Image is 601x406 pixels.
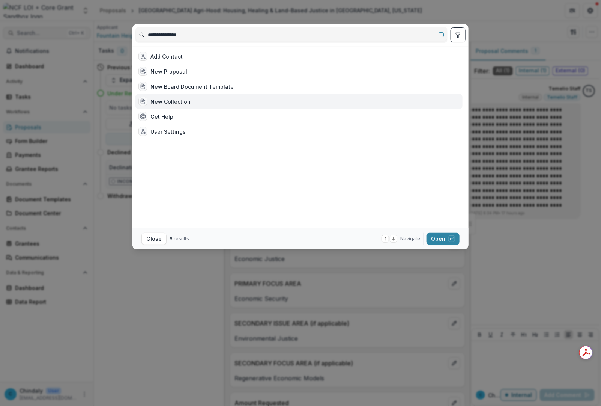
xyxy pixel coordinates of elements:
[150,83,234,91] div: New Board Document Template
[400,235,420,242] span: Navigate
[150,68,187,75] div: New Proposal
[427,233,460,245] button: Open
[150,128,186,136] div: User Settings
[141,233,167,245] button: Close
[174,236,189,241] span: results
[170,236,173,241] span: 6
[150,53,183,60] div: Add Contact
[150,98,191,106] div: New Collection
[150,113,173,121] div: Get Help
[451,27,466,42] button: toggle filters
